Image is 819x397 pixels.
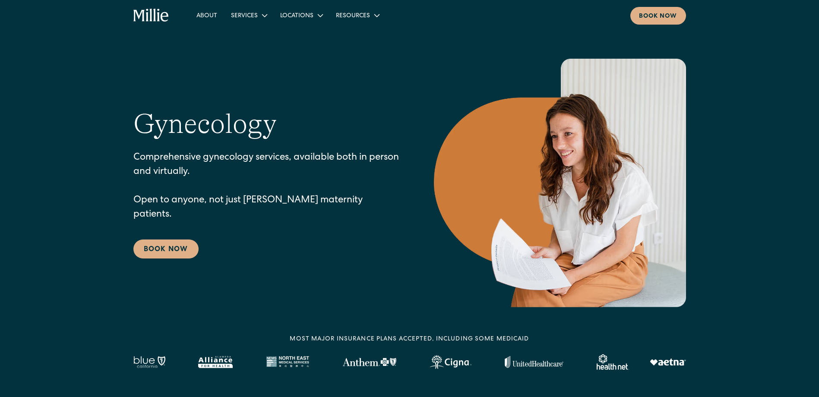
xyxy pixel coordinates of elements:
[597,354,629,370] img: Healthnet logo
[133,107,277,141] h1: Gynecology
[336,12,370,21] div: Resources
[133,356,165,368] img: Blue California logo
[190,8,224,22] a: About
[430,355,471,369] img: Cigna logo
[231,12,258,21] div: Services
[280,12,313,21] div: Locations
[639,12,677,21] div: Book now
[224,8,273,22] div: Services
[290,335,529,344] div: MOST MAJOR INSURANCE PLANS ACCEPTED, INCLUDING some MEDICAID
[133,9,169,22] a: home
[329,8,386,22] div: Resources
[198,356,232,368] img: Alameda Alliance logo
[650,359,686,365] img: Aetna logo
[505,356,563,368] img: United Healthcare logo
[434,59,686,307] img: Smiling woman holding documents during a consultation, reflecting supportive guidance in maternit...
[133,151,399,222] p: Comprehensive gynecology services, available both in person and virtually. Open to anyone, not ju...
[273,8,329,22] div: Locations
[630,7,686,25] a: Book now
[266,356,309,368] img: North East Medical Services logo
[342,358,396,366] img: Anthem Logo
[133,239,199,258] a: Book Now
